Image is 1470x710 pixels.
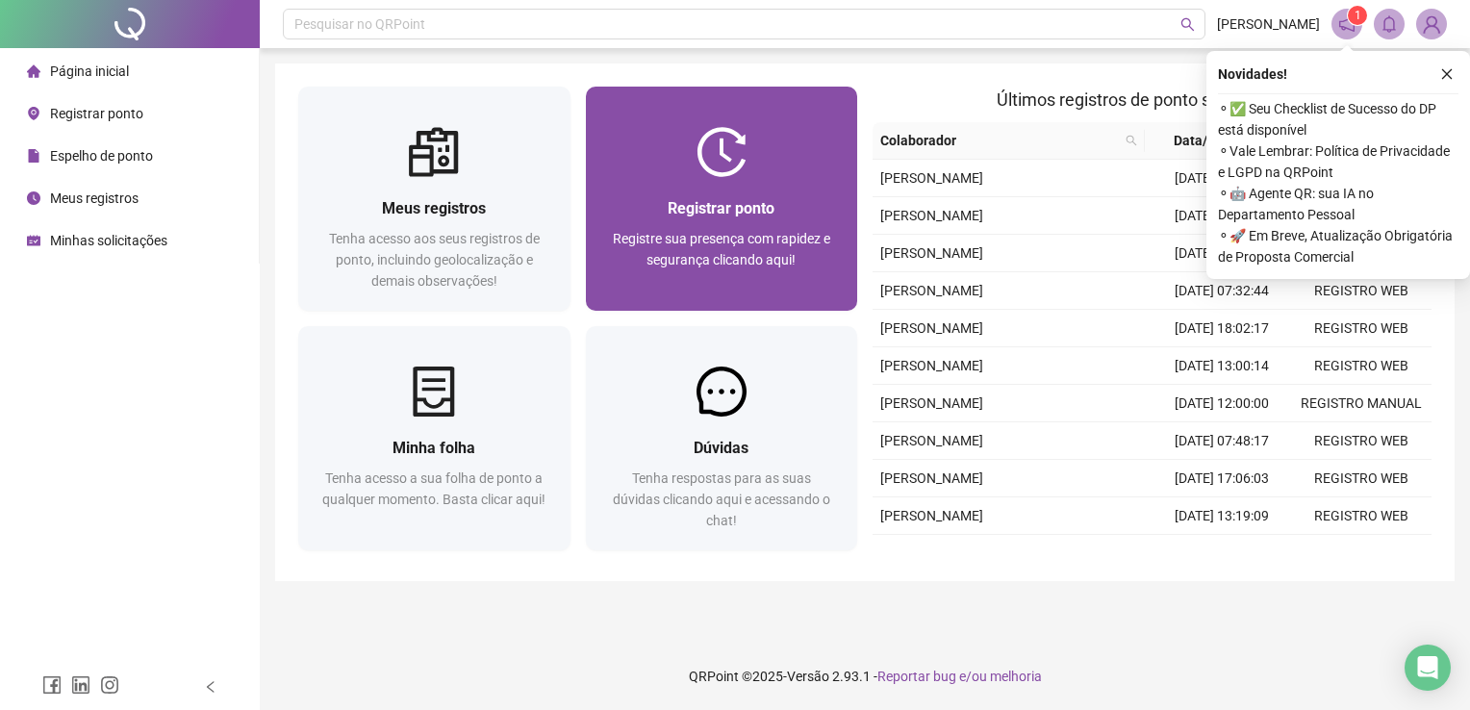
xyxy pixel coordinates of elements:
[877,669,1042,684] span: Reportar bug e/ou melhoria
[298,87,570,311] a: Meus registrosTenha acesso aos seus registros de ponto, incluindo geolocalização e demais observa...
[586,87,858,311] a: Registrar pontoRegistre sua presença com rapidez e segurança clicando aqui!
[1440,67,1454,81] span: close
[1292,310,1432,347] td: REGISTRO WEB
[393,439,475,457] span: Minha folha
[1153,385,1292,422] td: [DATE] 12:00:00
[50,190,139,206] span: Meus registros
[27,234,40,247] span: schedule
[1153,272,1292,310] td: [DATE] 07:32:44
[27,191,40,205] span: clock-circle
[27,107,40,120] span: environment
[880,245,983,261] span: [PERSON_NAME]
[694,439,748,457] span: Dúvidas
[1153,422,1292,460] td: [DATE] 07:48:17
[1417,10,1446,38] img: 92840
[880,358,983,373] span: [PERSON_NAME]
[997,89,1307,110] span: Últimos registros de ponto sincronizados
[1405,645,1451,691] div: Open Intercom Messenger
[50,63,129,79] span: Página inicial
[322,470,545,507] span: Tenha acesso a sua folha de ponto a qualquer momento. Basta clicar aqui!
[1292,347,1432,385] td: REGISTRO WEB
[1145,122,1280,160] th: Data/Hora
[1381,15,1398,33] span: bell
[880,130,1118,151] span: Colaborador
[382,199,486,217] span: Meus registros
[1218,183,1458,225] span: ⚬ 🤖 Agente QR: sua IA no Departamento Pessoal
[1126,135,1137,146] span: search
[1218,98,1458,140] span: ⚬ ✅ Seu Checklist de Sucesso do DP está disponível
[1153,235,1292,272] td: [DATE] 13:17:32
[1153,197,1292,235] td: [DATE] 18:01:59
[1292,460,1432,497] td: REGISTRO WEB
[260,643,1470,710] footer: QRPoint © 2025 - 2.93.1 -
[71,675,90,695] span: linkedin
[1153,160,1292,197] td: [DATE] 07:40:11
[50,233,167,248] span: Minhas solicitações
[880,395,983,411] span: [PERSON_NAME]
[1292,422,1432,460] td: REGISTRO WEB
[1153,497,1292,535] td: [DATE] 13:19:09
[880,170,983,186] span: [PERSON_NAME]
[1348,6,1367,25] sup: 1
[1355,9,1361,22] span: 1
[880,208,983,223] span: [PERSON_NAME]
[1153,460,1292,497] td: [DATE] 17:06:03
[27,149,40,163] span: file
[613,231,830,267] span: Registre sua presença com rapidez e segurança clicando aqui!
[329,231,540,289] span: Tenha acesso aos seus registros de ponto, incluindo geolocalização e demais observações!
[1153,130,1257,151] span: Data/Hora
[1218,140,1458,183] span: ⚬ Vale Lembrar: Política de Privacidade e LGPD na QRPoint
[1292,385,1432,422] td: REGISTRO MANUAL
[880,283,983,298] span: [PERSON_NAME]
[42,675,62,695] span: facebook
[1292,535,1432,572] td: REGISTRO WEB
[880,433,983,448] span: [PERSON_NAME]
[1218,63,1287,85] span: Novidades !
[1153,347,1292,385] td: [DATE] 13:00:14
[298,326,570,550] a: Minha folhaTenha acesso a sua folha de ponto a qualquer momento. Basta clicar aqui!
[1292,497,1432,535] td: REGISTRO WEB
[880,320,983,336] span: [PERSON_NAME]
[1122,126,1141,155] span: search
[880,508,983,523] span: [PERSON_NAME]
[1217,13,1320,35] span: [PERSON_NAME]
[880,470,983,486] span: [PERSON_NAME]
[204,680,217,694] span: left
[613,470,830,528] span: Tenha respostas para as suas dúvidas clicando aqui e acessando o chat!
[1292,272,1432,310] td: REGISTRO WEB
[668,199,774,217] span: Registrar ponto
[50,148,153,164] span: Espelho de ponto
[586,326,858,550] a: DúvidasTenha respostas para as suas dúvidas clicando aqui e acessando o chat!
[787,669,829,684] span: Versão
[1180,17,1195,32] span: search
[100,675,119,695] span: instagram
[50,106,143,121] span: Registrar ponto
[1218,225,1458,267] span: ⚬ 🚀 Em Breve, Atualização Obrigatória de Proposta Comercial
[1338,15,1356,33] span: notification
[27,64,40,78] span: home
[1153,310,1292,347] td: [DATE] 18:02:17
[1153,535,1292,572] td: [DATE] 12:08:21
